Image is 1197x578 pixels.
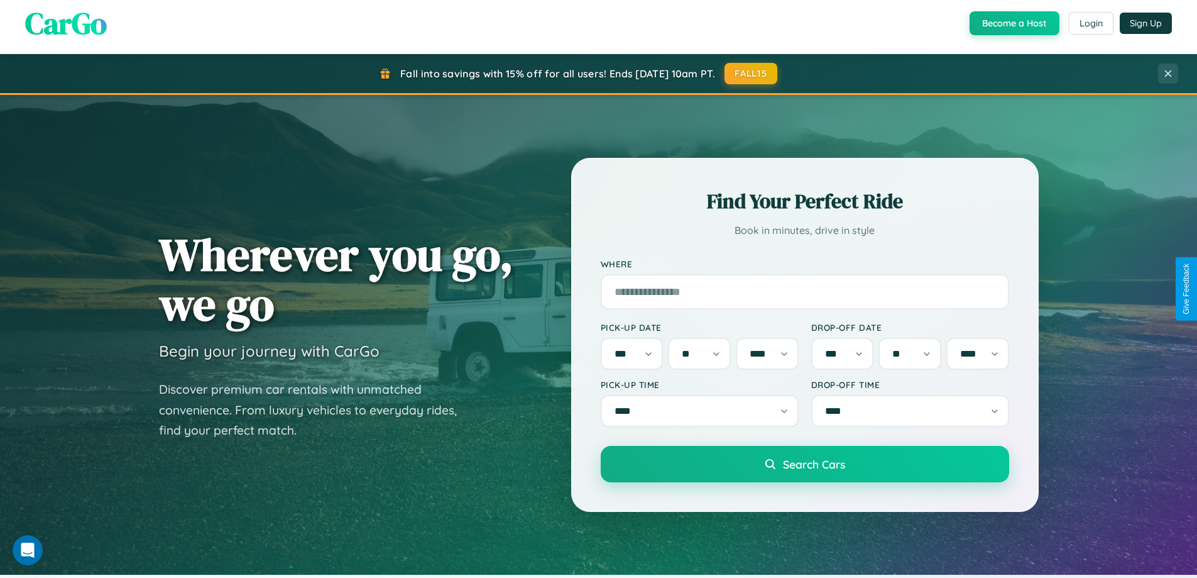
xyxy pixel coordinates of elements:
h2: Find Your Perfect Ride [601,187,1009,215]
span: CarGo [25,3,107,44]
button: Become a Host [970,11,1059,35]
span: Search Cars [783,457,845,471]
p: Book in minutes, drive in style [601,221,1009,240]
label: Pick-up Time [601,379,799,390]
div: Give Feedback [1182,264,1191,314]
h3: Begin your journey with CarGo [159,342,380,360]
label: Drop-off Time [811,379,1009,390]
span: Fall into savings with 15% off for all users! Ends [DATE] 10am PT. [400,67,715,80]
iframe: Intercom live chat [13,535,43,565]
label: Pick-up Date [601,322,799,333]
h1: Wherever you go, we go [159,230,513,329]
label: Where [601,258,1009,269]
button: Search Cars [601,446,1009,482]
button: Sign Up [1120,13,1172,34]
button: FALL15 [724,63,777,84]
p: Discover premium car rentals with unmatched convenience. From luxury vehicles to everyday rides, ... [159,379,473,441]
label: Drop-off Date [811,322,1009,333]
button: Login [1069,12,1113,35]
